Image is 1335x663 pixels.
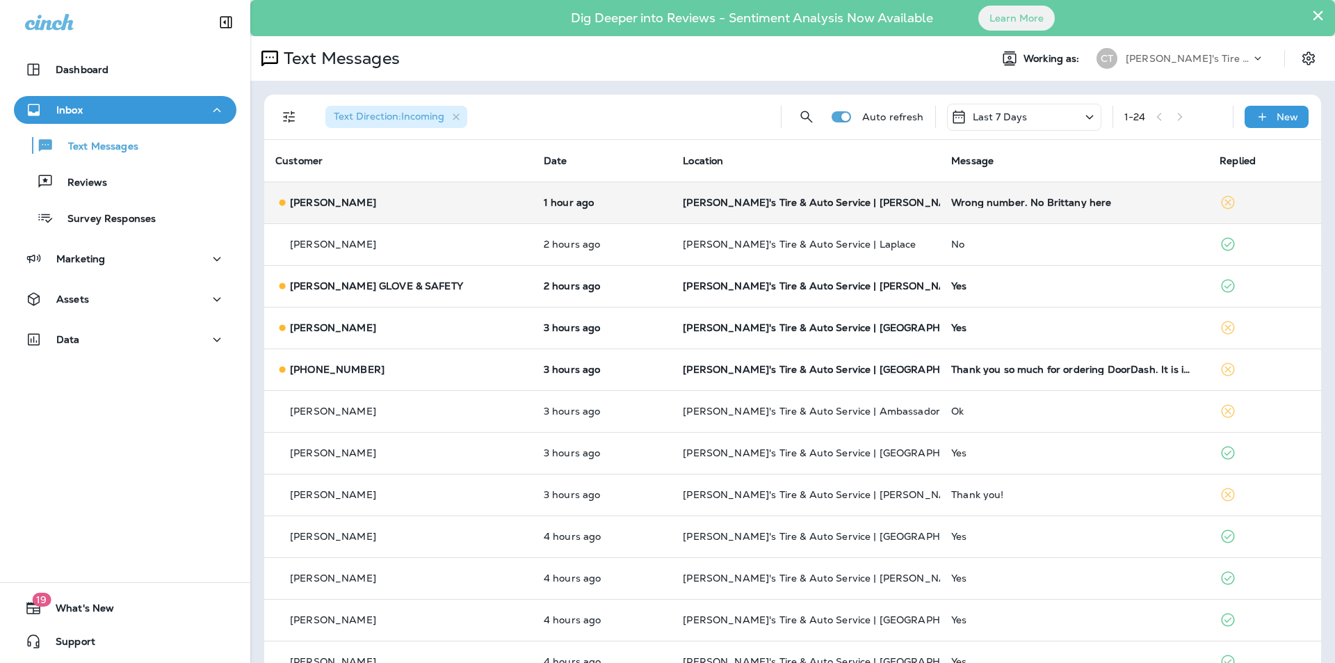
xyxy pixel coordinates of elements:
[54,141,138,154] p: Text Messages
[862,111,924,122] p: Auto refresh
[14,245,236,273] button: Marketing
[275,103,303,131] button: Filters
[14,167,236,196] button: Reviews
[683,488,1074,501] span: [PERSON_NAME]'s Tire & Auto Service | [PERSON_NAME][GEOGRAPHIC_DATA]
[54,213,156,226] p: Survey Responses
[1126,53,1251,64] p: [PERSON_NAME]'s Tire & Auto
[951,447,1197,458] div: Yes
[683,572,965,584] span: [PERSON_NAME]'s Tire & Auto Service | [PERSON_NAME]
[290,447,376,458] p: [PERSON_NAME]
[56,253,105,264] p: Marketing
[951,573,1197,584] div: Yes
[951,280,1197,291] div: Yes
[544,364,661,375] p: Oct 8, 2025 09:46 AM
[544,322,661,333] p: Oct 8, 2025 09:50 AM
[207,8,245,36] button: Collapse Sidebar
[14,131,236,160] button: Text Messages
[14,594,236,622] button: 19What's New
[1277,111,1298,122] p: New
[1023,53,1083,65] span: Working as:
[14,203,236,232] button: Survey Responses
[544,531,661,542] p: Oct 8, 2025 08:41 AM
[683,447,987,459] span: [PERSON_NAME]'s Tire & Auto Service | [GEOGRAPHIC_DATA]
[278,48,400,69] p: Text Messages
[290,531,376,542] p: [PERSON_NAME]
[973,111,1028,122] p: Last 7 Days
[544,406,661,417] p: Oct 8, 2025 09:42 AM
[544,614,661,625] p: Oct 8, 2025 08:24 AM
[683,614,987,626] span: [PERSON_NAME]'s Tire & Auto Service | [GEOGRAPHIC_DATA]
[951,614,1197,625] div: Yes
[683,530,1074,543] span: [PERSON_NAME]'s Tire & Auto Service | [GEOGRAPHIC_DATA][PERSON_NAME]
[56,104,83,115] p: Inbox
[951,364,1197,375] div: Thank you so much for ordering DoorDash. It is important to me that I get you your order quickly ...
[683,238,916,250] span: [PERSON_NAME]'s Tire & Auto Service | Laplace
[1097,48,1117,69] div: CT
[683,154,723,167] span: Location
[683,280,965,292] span: [PERSON_NAME]'s Tire & Auto Service | [PERSON_NAME]
[544,573,661,584] p: Oct 8, 2025 08:35 AM
[951,531,1197,542] div: Yes
[14,96,236,124] button: Inbox
[290,573,376,584] p: [PERSON_NAME]
[56,64,108,75] p: Dashboard
[290,280,463,291] p: [PERSON_NAME] GLOVE & SAFETY
[1220,154,1256,167] span: Replied
[544,280,661,291] p: Oct 8, 2025 10:08 AM
[951,322,1197,333] div: Yes
[14,285,236,313] button: Assets
[32,593,51,607] span: 19
[978,6,1055,31] button: Learn More
[56,334,80,345] p: Data
[290,364,385,375] p: [PHONE_NUMBER]
[544,239,661,250] p: Oct 8, 2025 10:46 AM
[1311,4,1325,26] button: Close
[951,154,994,167] span: Message
[683,321,987,334] span: [PERSON_NAME]'s Tire & Auto Service | [GEOGRAPHIC_DATA]
[56,294,89,305] p: Assets
[544,447,661,458] p: Oct 8, 2025 09:21 AM
[544,154,567,167] span: Date
[1296,46,1321,71] button: Settings
[793,103,820,131] button: Search Messages
[14,628,236,655] button: Support
[290,239,376,250] p: [PERSON_NAME]
[951,239,1197,250] div: No
[14,326,236,353] button: Data
[290,406,376,417] p: [PERSON_NAME]
[951,197,1197,208] div: Wrong number. No Brittany here
[334,110,444,122] span: Text Direction : Incoming
[683,196,965,209] span: [PERSON_NAME]'s Tire & Auto Service | [PERSON_NAME]
[275,154,323,167] span: Customer
[14,56,236,83] button: Dashboard
[683,363,987,376] span: [PERSON_NAME]'s Tire & Auto Service | [GEOGRAPHIC_DATA]
[290,489,376,500] p: [PERSON_NAME]
[531,16,973,20] p: Dig Deeper into Reviews - Sentiment Analysis Now Available
[544,197,661,208] p: Oct 8, 2025 11:32 AM
[544,489,661,500] p: Oct 8, 2025 09:16 AM
[290,614,376,625] p: [PERSON_NAME]
[951,489,1197,500] div: Thank you!
[951,406,1197,417] div: Ok
[290,197,376,208] p: [PERSON_NAME]
[54,177,107,190] p: Reviews
[42,636,95,653] span: Support
[325,106,467,128] div: Text Direction:Incoming
[42,602,114,619] span: What's New
[683,405,940,417] span: [PERSON_NAME]'s Tire & Auto Service | Ambassador
[1124,111,1146,122] div: 1 - 24
[290,322,376,333] p: [PERSON_NAME]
